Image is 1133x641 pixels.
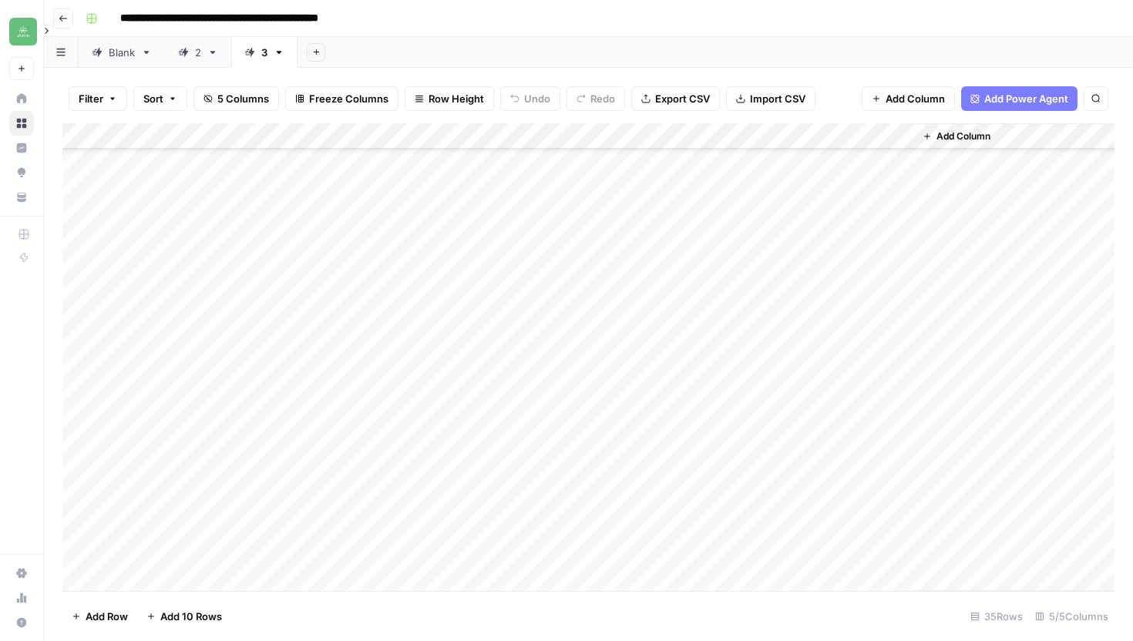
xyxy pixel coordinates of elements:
button: Row Height [405,86,494,111]
a: Opportunities [9,160,34,185]
button: Export CSV [631,86,720,111]
a: Insights [9,136,34,160]
div: Blank [109,45,135,60]
a: 2 [165,37,231,68]
div: 5/5 Columns [1029,604,1115,629]
button: Add Column [862,86,955,111]
img: Distru Logo [9,18,37,45]
a: Your Data [9,185,34,210]
button: Undo [500,86,560,111]
span: Sort [143,91,163,106]
a: Usage [9,586,34,610]
button: Add 10 Rows [137,604,231,629]
span: Undo [524,91,550,106]
span: Freeze Columns [309,91,388,106]
div: 2 [195,45,201,60]
a: Blank [79,37,165,68]
span: Import CSV [750,91,805,106]
span: Redo [590,91,615,106]
a: 3 [231,37,298,68]
button: 5 Columns [193,86,279,111]
div: 3 [261,45,267,60]
button: Import CSV [726,86,815,111]
button: Add Power Agent [961,86,1078,111]
span: Row Height [429,91,484,106]
a: Browse [9,111,34,136]
span: Add 10 Rows [160,609,222,624]
span: Add Power Agent [984,91,1068,106]
button: Help + Support [9,610,34,635]
span: Export CSV [655,91,710,106]
a: Home [9,86,34,111]
span: Add Column [886,91,945,106]
button: Redo [566,86,625,111]
a: Settings [9,561,34,586]
button: Sort [133,86,187,111]
span: Filter [79,91,103,106]
div: 35 Rows [964,604,1029,629]
span: Add Column [936,129,990,143]
button: Workspace: Distru [9,12,34,51]
button: Filter [69,86,127,111]
span: Add Row [86,609,128,624]
button: Add Column [916,126,997,146]
button: Add Row [62,604,137,629]
span: 5 Columns [217,91,269,106]
button: Freeze Columns [285,86,398,111]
